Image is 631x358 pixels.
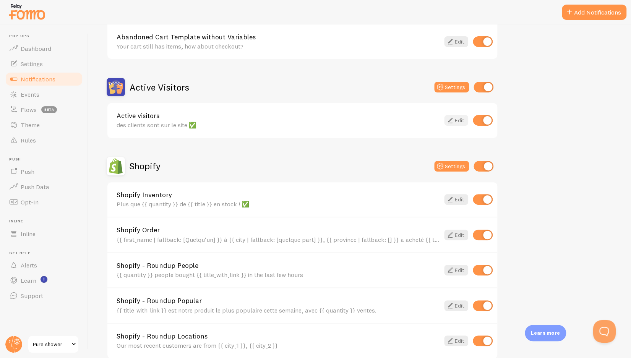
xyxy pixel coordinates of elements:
a: Edit [444,335,468,346]
div: Learn more [525,325,566,341]
h2: Active Visitors [130,81,189,93]
span: Rules [21,136,36,144]
span: Dashboard [21,45,51,52]
span: Push [9,157,83,162]
div: {{ first_name | fallback: [Quelqu'un] }} à {{ city | fallback: [quelque part] }}, {{ province | f... [117,236,440,243]
span: Learn [21,277,36,284]
div: Your cart still has items, how about checkout? [117,43,440,50]
a: Edit [444,115,468,126]
a: Push [5,164,83,179]
iframe: Help Scout Beacon - Open [593,320,616,343]
a: Edit [444,230,468,240]
a: Shopify - Roundup Popular [117,297,440,304]
span: Alerts [21,261,37,269]
span: Theme [21,121,40,129]
span: Notifications [21,75,55,83]
a: Notifications [5,71,83,87]
a: Learn [5,273,83,288]
p: Learn more [531,329,560,337]
span: Support [21,292,43,300]
h2: Shopify [130,160,161,172]
img: fomo-relay-logo-orange.svg [8,2,46,21]
span: Inline [9,219,83,224]
a: Shopify - Roundup People [117,262,440,269]
a: Pure shower [28,335,79,353]
span: Inline [21,230,36,238]
a: Theme [5,117,83,133]
img: Active Visitors [107,78,125,96]
a: Shopify Inventory [117,191,440,198]
a: Shopify - Roundup Locations [117,333,440,340]
a: Settings [5,56,83,71]
span: Pure shower [33,340,69,349]
span: Get Help [9,251,83,256]
span: Flows [21,106,37,113]
div: des clients sont sur le site ✅ [117,121,440,128]
span: Events [21,91,39,98]
a: Dashboard [5,41,83,56]
span: Push [21,168,34,175]
a: Active visitors [117,112,440,119]
span: Push Data [21,183,49,191]
a: Alerts [5,258,83,273]
svg: <p>Watch New Feature Tutorials!</p> [41,276,47,283]
a: Inline [5,226,83,241]
span: Settings [21,60,43,68]
a: Abandoned Cart Template without Variables [117,34,440,40]
a: Edit [444,194,468,205]
button: Settings [434,161,469,172]
img: Shopify [107,157,125,175]
span: Opt-In [21,198,39,206]
span: Pop-ups [9,34,83,39]
a: Shopify Order [117,227,440,233]
a: Opt-In [5,194,83,210]
span: beta [41,106,57,113]
div: {{ title_with_link }} est notre produit le plus populaire cette semaine, avec {{ quantity }} ventes. [117,307,440,314]
a: Rules [5,133,83,148]
div: Plus que {{ quantity }} de {{ title }} en stock ! ✅ [117,201,440,207]
div: Our most recent customers are from {{ city_1 }}, {{ city_2 }} [117,342,440,349]
a: Edit [444,265,468,275]
a: Edit [444,36,468,47]
button: Settings [434,82,469,92]
a: Events [5,87,83,102]
a: Flows beta [5,102,83,117]
div: {{ quantity }} people bought {{ title_with_link }} in the last few hours [117,271,440,278]
a: Push Data [5,179,83,194]
a: Support [5,288,83,303]
a: Edit [444,300,468,311]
